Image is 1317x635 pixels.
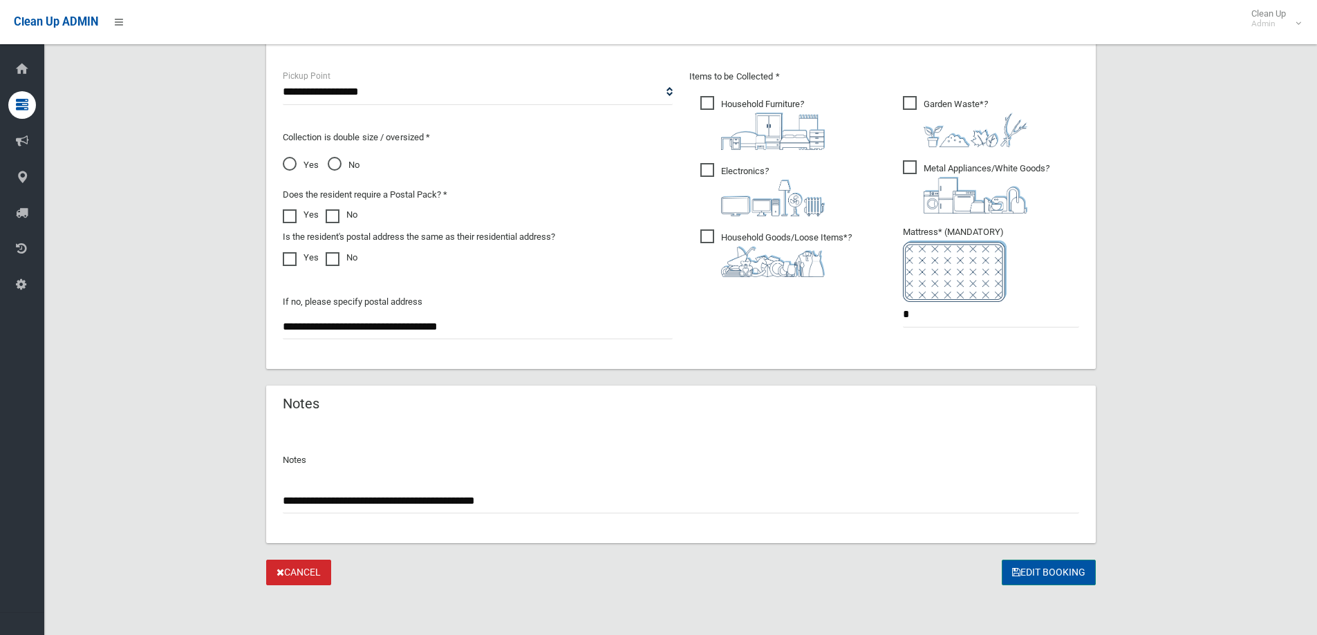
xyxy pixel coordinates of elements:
[903,240,1007,302] img: e7408bece873d2c1783593a074e5cb2f.png
[924,163,1049,214] i: ?
[903,160,1049,214] span: Metal Appliances/White Goods
[1244,8,1300,29] span: Clean Up
[1002,560,1096,585] button: Edit Booking
[903,96,1027,147] span: Garden Waste*
[283,249,319,266] label: Yes
[700,229,852,277] span: Household Goods/Loose Items*
[700,163,825,216] span: Electronics
[283,229,555,245] label: Is the resident's postal address the same as their residential address?
[903,227,1079,302] span: Mattress* (MANDATORY)
[266,390,336,417] header: Notes
[924,113,1027,147] img: 4fd8a5c772b2c999c83690221e5242e0.png
[721,166,825,216] i: ?
[326,249,357,266] label: No
[14,15,98,28] span: Clean Up ADMIN
[283,294,422,310] label: If no, please specify postal address
[721,232,852,277] i: ?
[721,113,825,150] img: aa9efdbe659d29b613fca23ba79d85cb.png
[328,157,359,173] span: No
[721,99,825,150] i: ?
[283,187,447,203] label: Does the resident require a Postal Pack? *
[721,180,825,216] img: 394712a680b73dbc3d2a6a3a7ffe5a07.png
[283,157,319,173] span: Yes
[283,207,319,223] label: Yes
[700,96,825,150] span: Household Furniture
[689,68,1079,85] p: Items to be Collected *
[924,177,1027,214] img: 36c1b0289cb1767239cdd3de9e694f19.png
[721,246,825,277] img: b13cc3517677393f34c0a387616ef184.png
[1251,19,1286,29] small: Admin
[283,129,673,146] p: Collection is double size / oversized *
[266,560,331,585] a: Cancel
[283,452,1079,468] p: Notes
[326,207,357,223] label: No
[924,99,1027,147] i: ?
